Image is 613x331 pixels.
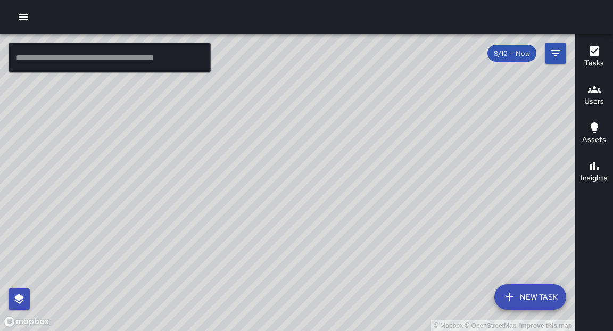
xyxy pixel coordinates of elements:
[582,134,606,146] h6: Assets
[584,57,604,69] h6: Tasks
[584,96,604,107] h6: Users
[575,38,613,77] button: Tasks
[581,172,608,184] h6: Insights
[545,43,566,64] button: Filters
[575,77,613,115] button: Users
[494,284,566,310] button: New Task
[575,153,613,192] button: Insights
[575,115,613,153] button: Assets
[487,49,536,58] span: 8/12 — Now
